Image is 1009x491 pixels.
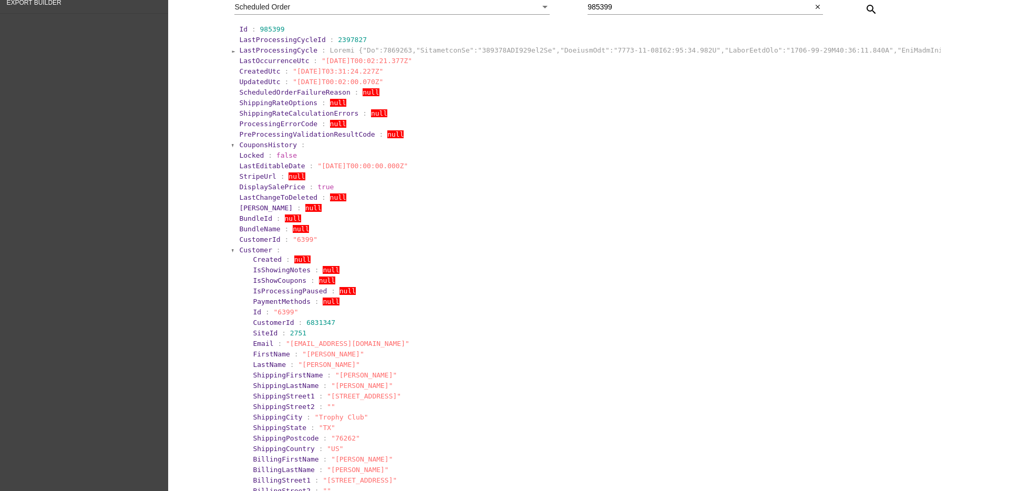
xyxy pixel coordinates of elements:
span: null [293,225,309,233]
span: : [327,371,331,379]
span: LastChangeToDeleted [239,193,317,201]
span: ShippingRateCalculationErrors [239,109,358,117]
span: IsProcessingPaused [253,287,327,295]
span: "[PERSON_NAME]" [335,371,397,379]
span: : [298,319,303,326]
span: : [286,255,290,263]
span: : [311,277,315,284]
span: ScheduledOrderFailureReason [239,88,350,96]
span: null [339,287,356,295]
span: ShippingStreet1 [253,392,314,400]
span: null [330,99,346,107]
span: 985399 [260,25,285,33]
span: "[DATE]T03:31:24.227Z" [293,67,383,75]
mat-select: Select entity [234,3,550,12]
span: ShippingLastName [253,382,318,390]
span: DisplaySalePrice [239,183,305,191]
span: : [363,109,367,117]
span: "Trophy Club" [315,413,368,421]
span: : [277,340,282,347]
span: "6399" [274,308,298,316]
span: : [276,246,281,254]
span: "[PERSON_NAME]" [298,361,360,369]
span: LastOccurrenceUtc [239,57,309,65]
span: "[DATE]T00:00:00.000Z" [317,162,408,170]
span: CouponsHistory [239,141,297,149]
span: : [285,236,289,243]
span: IsShowCoupons [253,277,306,284]
span: : [252,25,256,33]
span: : [323,455,327,463]
span: : [285,67,289,75]
span: false [276,151,297,159]
span: : [290,361,294,369]
span: LastEditableDate [239,162,305,170]
span: "[PERSON_NAME]" [331,455,393,463]
span: "US" [327,445,343,453]
span: "[DATE]T00:02:21.377Z" [322,57,412,65]
span: : [379,130,384,138]
span: CustomerId [253,319,294,326]
span: "[STREET_ADDRESS]" [323,476,397,484]
span: : [306,413,311,421]
span: : [323,434,327,442]
span: : [285,225,289,233]
span: : [322,120,326,128]
span: "[PERSON_NAME]" [302,350,364,358]
span: SiteId [253,329,277,337]
span: LastProcessingCycle [239,46,317,54]
span: : [319,392,323,400]
span: null [289,172,305,180]
span: "[STREET_ADDRESS]" [327,392,401,400]
span: Scheduled Order [234,3,290,11]
span: : [265,308,270,316]
span: : [319,445,323,453]
span: LastProcessingCycleId [239,36,325,44]
span: LastName [253,361,286,369]
input: Search [588,3,812,12]
span: null [285,214,301,222]
span: : [322,46,326,54]
span: CreatedUtc [239,67,280,75]
span: Created [253,255,282,263]
span: [PERSON_NAME] [239,204,293,212]
span: StripeUrl [239,172,276,180]
span: 2751 [290,329,306,337]
span: CustomerId [239,236,280,243]
span: : [294,350,298,358]
span: "[PERSON_NAME]" [327,466,388,474]
span: null [323,298,339,305]
span: null [363,88,379,96]
span: BundleId [239,214,272,222]
span: "" [327,403,335,411]
span: BillingFirstName [253,455,318,463]
span: null [330,193,346,201]
span: PreProcessingValidationResultCode [239,130,375,138]
span: null [371,109,387,117]
span: : [323,382,327,390]
span: BillingLastName [253,466,314,474]
span: UpdatedUtc [239,78,280,86]
span: "[DATE]T00:02:00.070Z" [293,78,383,86]
span: null [319,277,335,284]
span: Email [253,340,273,347]
span: ShippingState [253,424,306,432]
span: "76262" [331,434,360,442]
span: BillingStreet1 [253,476,311,484]
span: Id [239,25,248,33]
span: "[PERSON_NAME]" [331,382,393,390]
mat-icon: search [865,3,878,16]
span: : [285,78,289,86]
span: "[EMAIL_ADDRESS][DOMAIN_NAME]" [286,340,409,347]
span: "6399" [293,236,317,243]
span: ShippingFirstName [253,371,323,379]
span: Id [253,308,261,316]
span: : [315,476,319,484]
span: : [297,204,301,212]
span: BundleName [239,225,280,233]
span: PaymentMethods [253,298,311,305]
span: ShippingCity [253,413,302,421]
span: IsShowingNotes [253,266,311,274]
span: null [330,120,346,128]
span: : [282,329,286,337]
